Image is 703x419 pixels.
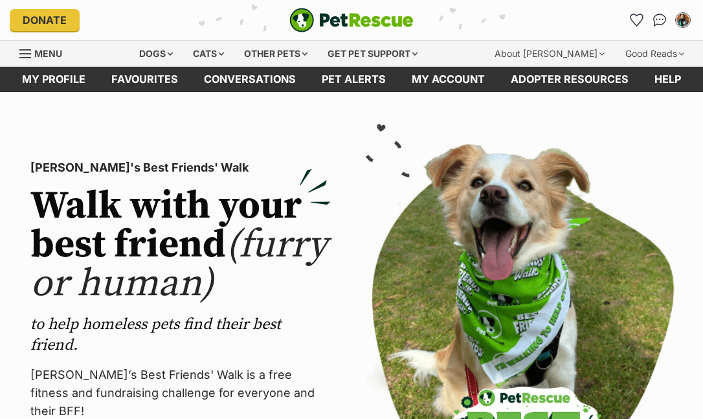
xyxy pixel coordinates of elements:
img: Kyrie Anderson profile pic [676,14,689,27]
a: Menu [19,41,71,64]
a: PetRescue [289,8,414,32]
a: Favourites [626,10,647,30]
div: Cats [184,41,233,67]
img: logo-e224e6f780fb5917bec1dbf3a21bbac754714ae5b6737aabdf751b685950b380.svg [289,8,414,32]
a: My account [399,67,498,92]
div: About [PERSON_NAME] [485,41,614,67]
ul: Account quick links [626,10,693,30]
a: My profile [9,67,98,92]
a: conversations [191,67,309,92]
a: Help [642,67,694,92]
button: My account [673,10,693,30]
span: (furry or human) [30,221,328,308]
a: Pet alerts [309,67,399,92]
a: Donate [10,9,80,31]
div: Dogs [130,41,182,67]
a: Favourites [98,67,191,92]
img: chat-41dd97257d64d25036548639549fe6c8038ab92f7586957e7f3b1b290dea8141.svg [653,14,667,27]
p: [PERSON_NAME]'s Best Friends' Walk [30,159,331,177]
a: Conversations [649,10,670,30]
h2: Walk with your best friend [30,187,331,304]
span: Menu [34,48,62,59]
div: Good Reads [616,41,693,67]
a: Adopter resources [498,67,642,92]
p: to help homeless pets find their best friend. [30,314,331,356]
div: Other pets [235,41,317,67]
div: Get pet support [318,41,427,67]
